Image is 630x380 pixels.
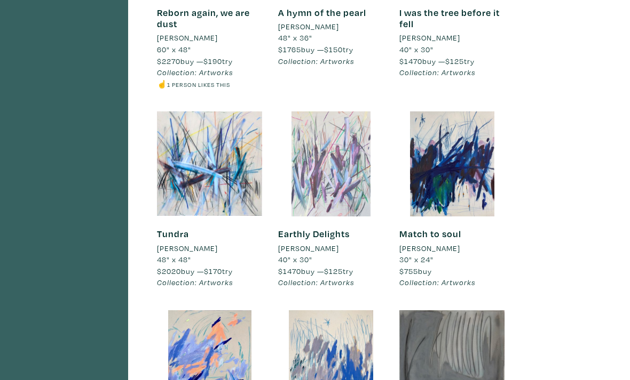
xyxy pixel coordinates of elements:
[399,242,460,254] li: [PERSON_NAME]
[278,6,366,19] a: A hymn of the pearl
[399,266,418,276] span: $755
[399,6,500,30] a: I was the tree before it fell
[399,56,475,66] span: buy — try
[157,266,181,276] span: $2020
[399,32,460,44] li: [PERSON_NAME]
[157,242,218,254] li: [PERSON_NAME]
[278,228,350,240] a: Earthly Delights
[157,56,233,66] span: buy — try
[157,32,218,44] li: [PERSON_NAME]
[399,67,476,77] em: Collection: Artworks
[399,266,432,276] span: buy
[157,78,262,90] li: ☝️
[157,44,191,54] span: 60" x 48"
[157,254,191,264] span: 48" x 48"
[445,56,464,66] span: $125
[157,266,233,276] span: buy — try
[399,228,461,240] a: Match to soul
[399,242,505,254] a: [PERSON_NAME]
[278,277,355,287] em: Collection: Artworks
[399,277,476,287] em: Collection: Artworks
[399,56,422,66] span: $1470
[399,254,434,264] span: 30" x 24"
[278,44,301,54] span: $1765
[278,266,301,276] span: $1470
[157,228,189,240] a: Tundra
[203,56,222,66] span: $190
[278,21,383,33] a: [PERSON_NAME]
[157,277,233,287] em: Collection: Artworks
[278,242,383,254] a: [PERSON_NAME]
[278,242,339,254] li: [PERSON_NAME]
[157,67,233,77] em: Collection: Artworks
[157,6,250,30] a: Reborn again, we are dust
[278,254,312,264] span: 40" x 30"
[324,44,343,54] span: $150
[278,56,355,66] em: Collection: Artworks
[278,21,339,33] li: [PERSON_NAME]
[399,44,434,54] span: 40" x 30"
[399,32,505,44] a: [PERSON_NAME]
[324,266,343,276] span: $125
[157,242,262,254] a: [PERSON_NAME]
[157,32,262,44] a: [PERSON_NAME]
[204,266,222,276] span: $170
[278,33,312,43] span: 48" x 36"
[157,56,180,66] span: $2270
[278,44,353,54] span: buy — try
[167,80,230,88] small: 1 person likes this
[278,266,353,276] span: buy — try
